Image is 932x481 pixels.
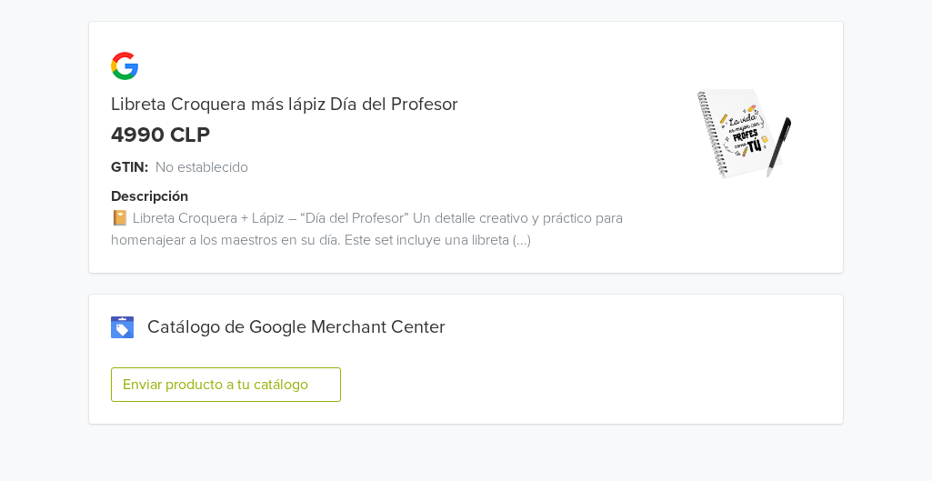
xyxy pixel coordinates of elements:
span: GTIN: [111,156,148,178]
div: 📔 Libreta Croquera + Lápiz – “Día del Profesor” Un detalle creativo y práctico para homenajear a ... [89,207,655,251]
div: Catálogo de Google Merchant Center [111,316,821,338]
span: No establecido [155,156,248,178]
div: Descripción [111,185,676,207]
div: Libreta Croquera más lápiz Día del Profesor [89,94,655,115]
div: 4990 CLP [111,123,210,149]
button: Enviar producto a tu catálogo [111,367,341,402]
img: product_image [680,58,817,195]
